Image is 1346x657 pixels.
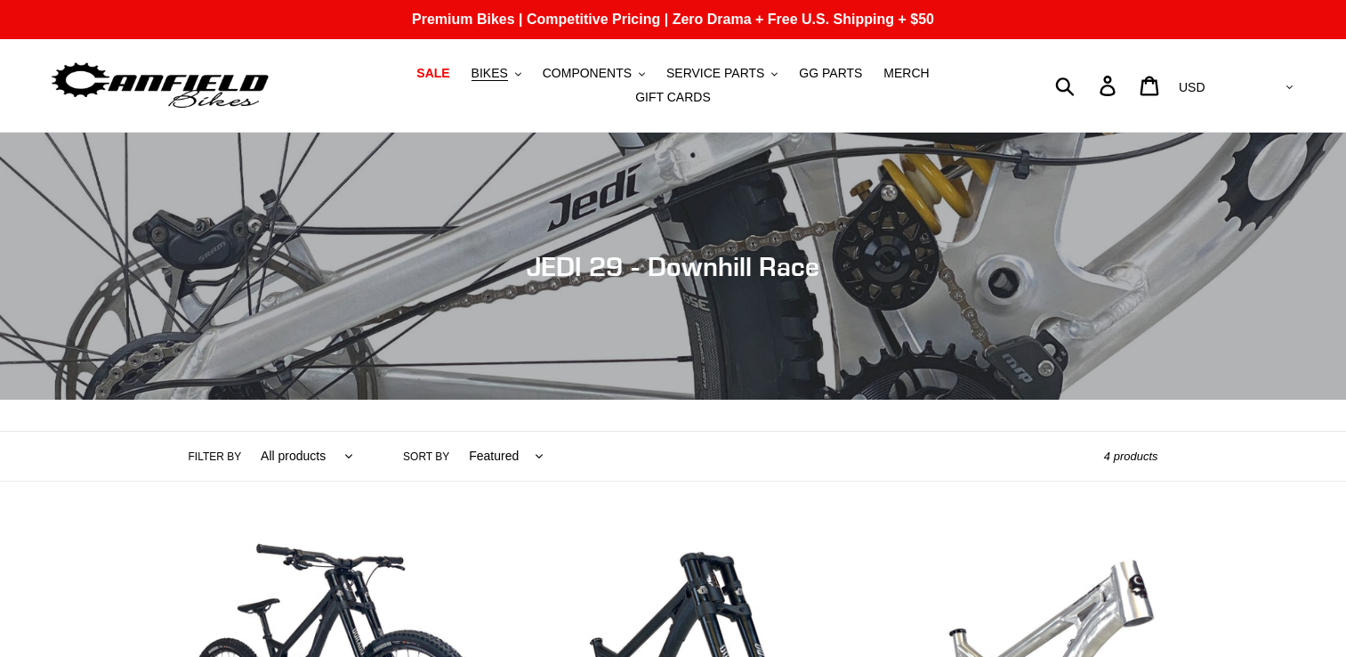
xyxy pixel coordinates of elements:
[189,449,242,465] label: Filter by
[407,61,458,85] a: SALE
[657,61,786,85] button: SERVICE PARTS
[534,61,654,85] button: COMPONENTS
[1065,66,1110,105] input: Search
[543,66,632,81] span: COMPONENTS
[49,58,271,114] img: Canfield Bikes
[666,66,764,81] span: SERVICE PARTS
[527,250,819,282] span: JEDI 29 - Downhill Race
[635,90,711,105] span: GIFT CARDS
[874,61,938,85] a: MERCH
[416,66,449,81] span: SALE
[403,449,449,465] label: Sort by
[1104,450,1158,463] span: 4 products
[883,66,929,81] span: MERCH
[790,61,871,85] a: GG PARTS
[463,61,530,85] button: BIKES
[626,85,720,109] a: GIFT CARDS
[472,66,508,81] span: BIKES
[799,66,862,81] span: GG PARTS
